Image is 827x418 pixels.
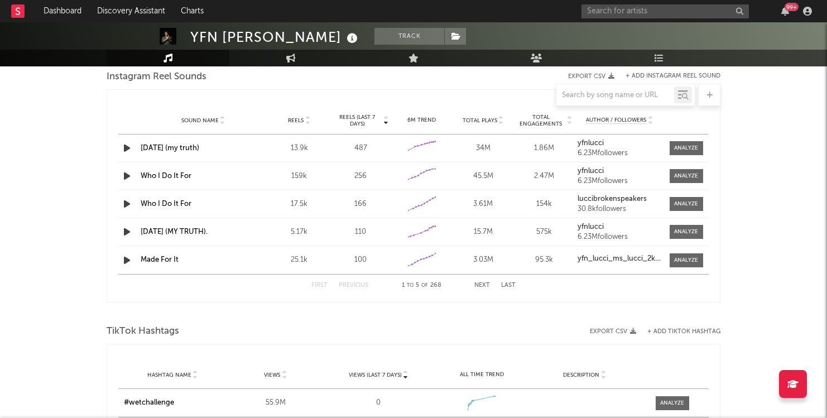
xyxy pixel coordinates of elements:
[124,399,174,406] a: #wetchallenge
[517,171,573,182] div: 2.47M
[614,73,720,79] div: + Add Instagram Reel Sound
[517,227,573,238] div: 575k
[141,228,208,236] a: [DATE] (MY TRUTH).
[190,28,360,46] div: YFN [PERSON_NAME]
[433,371,531,379] div: All Time Trend
[578,167,604,175] strong: yfnlucci
[455,143,511,154] div: 34M
[455,254,511,266] div: 3.03M
[636,329,720,335] button: + Add TikTok Hashtag
[333,227,388,238] div: 110
[586,117,646,124] span: Author / Followers
[288,117,304,124] span: Reels
[463,117,497,124] span: Total Plays
[421,283,428,288] span: of
[647,329,720,335] button: + Add TikTok Hashtag
[181,117,219,124] span: Sound Name
[333,114,382,127] span: Reels (last 7 days)
[556,91,674,100] input: Search by song name or URL
[455,171,511,182] div: 45.5M
[517,199,573,210] div: 154k
[578,255,661,263] a: yfn_lucci_ms_lucci_2k25
[590,328,636,335] button: Export CSV
[578,167,661,175] a: yfnlucci
[330,397,427,409] div: 0
[781,7,789,16] button: 99+
[333,171,388,182] div: 256
[271,143,327,154] div: 13.9k
[578,177,661,185] div: 6.23M followers
[391,279,452,292] div: 1 5 268
[349,372,402,378] span: Views (last 7 days)
[578,195,647,203] strong: luccibrokenspeakers
[271,171,327,182] div: 159k
[264,372,280,378] span: Views
[581,4,749,18] input: Search for artists
[474,282,490,289] button: Next
[394,116,450,124] div: 6M Trend
[311,282,328,289] button: First
[578,233,661,241] div: 6.23M followers
[563,372,599,378] span: Description
[271,199,327,210] div: 17.5k
[455,227,511,238] div: 15.7M
[501,282,516,289] button: Last
[517,254,573,266] div: 95.3k
[333,199,388,210] div: 166
[107,70,206,84] span: Instagram Reel Sounds
[271,227,327,238] div: 5.17k
[578,223,661,231] a: yfnlucci
[141,172,191,180] a: Who I Do It For
[517,114,566,127] span: Total Engagements
[578,205,661,213] div: 30.8k followers
[141,200,191,208] a: Who I Do It For
[578,255,663,262] strong: yfn_lucci_ms_lucci_2k25
[227,397,325,409] div: 55.9M
[141,145,199,152] a: [DATE] (my truth)
[578,140,661,147] a: yfnlucci
[407,283,413,288] span: to
[147,372,191,378] span: Hashtag Name
[107,325,179,338] span: TikTok Hashtags
[626,73,720,79] button: + Add Instagram Reel Sound
[578,195,661,203] a: luccibrokenspeakers
[271,254,327,266] div: 25.1k
[333,143,388,154] div: 487
[578,140,604,147] strong: yfnlucci
[578,150,661,157] div: 6.23M followers
[785,3,799,11] div: 99 +
[517,143,573,154] div: 1.86M
[339,282,368,289] button: Previous
[568,73,614,80] button: Export CSV
[333,254,388,266] div: 100
[455,199,511,210] div: 3.61M
[141,256,179,263] a: Made For It
[578,223,604,230] strong: yfnlucci
[374,28,444,45] button: Track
